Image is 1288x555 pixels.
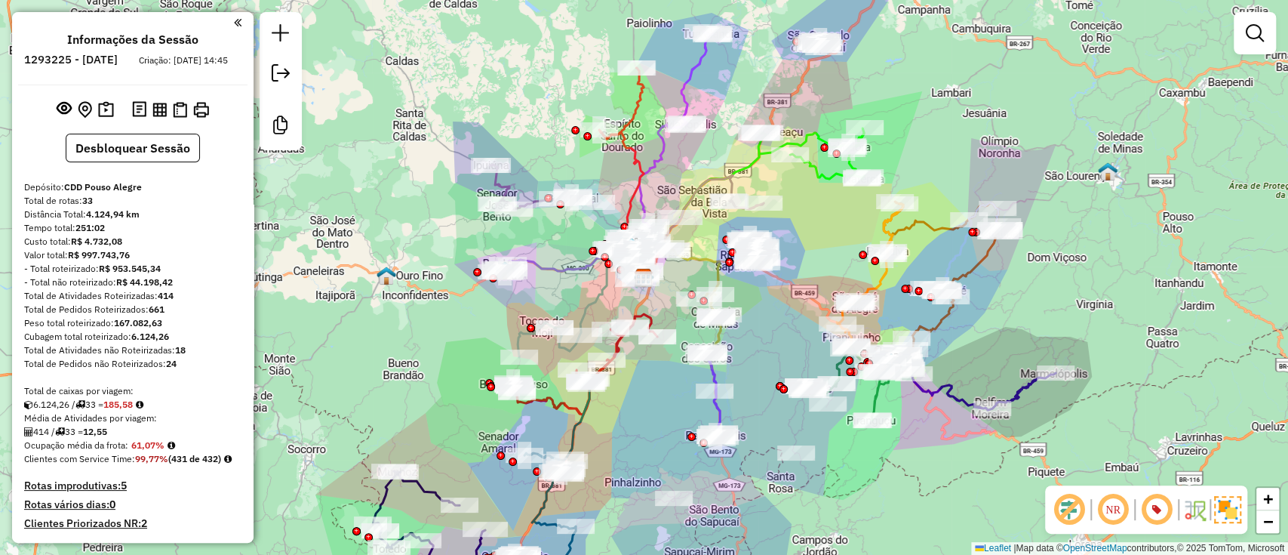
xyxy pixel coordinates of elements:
[68,249,130,261] strong: R$ 997.743,76
[24,384,241,398] div: Total de caixas por viagem:
[883,347,921,362] div: Atividade não roteirizada - VANTUIL LUCIANO DE M
[83,426,107,437] strong: 12,55
[655,491,693,506] div: Atividade não roteirizada - ALYSSON LUIZ DA SILV
[116,276,173,288] strong: R$ 44.198,42
[131,331,169,342] strong: 6.124,26
[24,344,241,357] div: Total de Atividades não Roteirizadas:
[1263,489,1273,508] span: +
[190,99,212,121] button: Imprimir Rotas
[24,398,241,412] div: 6.124,26 / 33 =
[495,261,515,280] img: Borda da Mata
[24,208,241,221] div: Distância Total:
[168,441,175,450] em: Média calculada utilizando a maior ocupação (%Peso ou %Cubagem) de cada rota da sessão. Rotas cro...
[24,235,241,248] div: Custo total:
[54,97,75,122] button: Exibir sessão original
[109,498,115,511] strong: 0
[1214,496,1241,523] img: Exibir/Ocultar setores
[24,412,241,425] div: Média de Atividades por viagem:
[777,446,815,461] div: Atividade não roteirizada - MINEIRINHO BANANAS R
[893,331,930,346] div: Atividade não roteirizada - RW PRODUTOS NATURAIS
[788,383,826,398] div: Atividade não roteirizada - NOBRE MINAS DIST.DE
[24,517,241,530] h4: Clientes Priorizados NR:
[24,276,241,289] div: - Total não roteirizado:
[24,53,118,66] h6: 1293225 - [DATE]
[170,99,190,121] button: Visualizar Romaneio
[975,543,1011,553] a: Leaflet
[809,396,847,412] div: Atividade não roteirizada - REGINALDO CLARET GOM
[75,222,105,233] strong: 251:02
[1139,492,1175,528] span: Exibir número da rota
[121,479,127,492] strong: 5
[1051,492,1087,528] span: Exibir deslocamento
[135,453,168,464] strong: 99,77%
[266,58,296,92] a: Exportar sessão
[24,425,241,439] div: 414 / 33 =
[24,194,241,208] div: Total de rotas:
[266,18,296,52] a: Nova sessão e pesquisa
[1063,543,1127,553] a: OpenStreetMap
[166,358,177,369] strong: 24
[175,344,186,356] strong: 18
[832,339,870,354] div: Atividade não roteirizada - JOSIANI RAIMUNDO DO CARMO CORREA
[158,290,174,301] strong: 414
[24,439,128,451] span: Ocupação média da frota:
[1095,492,1131,528] span: Ocultar NR
[1263,512,1273,531] span: −
[24,289,241,303] div: Total de Atividades Roteirizadas:
[1098,162,1117,181] img: PA São Lourenço (Varginha)
[66,134,200,162] button: Desbloquear Sessão
[24,303,241,316] div: Total de Pedidos Roteirizados:
[86,208,140,220] strong: 4.124,94 km
[24,453,135,464] span: Clientes com Service Time:
[133,54,234,67] div: Criação: [DATE] 14:45
[1182,498,1207,522] img: Fluxo de ruas
[64,181,142,193] strong: CDD Pouso Alegre
[75,400,85,409] i: Total de rotas
[634,268,653,288] img: CDD Pouso Alegre
[881,353,901,372] img: Zumpy Itajuba
[377,266,396,285] img: Pa Ouro Fino
[141,516,147,530] strong: 2
[99,263,161,274] strong: R$ 953.545,34
[24,498,241,511] h4: Rotas vários dias:
[149,304,164,315] strong: 661
[874,356,911,371] div: Atividade não roteirizada - MERCADINHO PADRE NIC
[129,98,149,122] button: Logs desbloquear sessão
[71,236,122,247] strong: R$ 4.732,08
[1256,510,1279,533] a: Zoom out
[234,14,241,31] a: Clique aqui para minimizar o painel
[224,455,232,464] em: Rotas cross docking consideradas
[24,427,33,436] i: Total de Atividades
[24,357,241,371] div: Total de Pedidos não Roteirizados:
[95,98,117,122] button: Painel de Sugestão
[82,195,93,206] strong: 33
[24,400,33,409] i: Cubagem total roteirizado
[55,427,65,436] i: Total de rotas
[24,262,241,276] div: - Total roteirizado:
[1256,488,1279,510] a: Zoom in
[136,400,143,409] i: Meta Caixas/viagem: 204,90 Diferença: -19,32
[24,316,241,330] div: Peso total roteirizado:
[853,413,890,428] div: Atividade não roteirizada - CASA DE CARNES DOIS
[854,413,892,428] div: Atividade não roteirizada - VALDECIR ALVES MUNIZ
[788,381,826,396] div: Atividade não roteirizada - IVAIR HENRIQUE
[24,330,241,344] div: Cubagem total roteirizado:
[103,399,133,410] strong: 185,58
[790,378,828,393] div: Atividade não roteirizada - KARINA POLIANA BERNA
[67,32,198,47] h4: Informações da Sessão
[24,248,241,262] div: Valor total:
[114,317,162,328] strong: 167.082,63
[868,356,906,372] div: Atividade não roteirizada - MARIA CLARICE VILAS
[266,110,296,144] a: Criar modelo
[1013,543,1016,553] span: |
[168,453,221,464] strong: (431 de 432)
[149,99,170,119] button: Visualizar relatório de Roteirização
[971,542,1288,555] div: Map data © contributors,© 2025 TomTom, Microsoft
[24,221,241,235] div: Tempo total:
[75,98,95,122] button: Centralizar mapa no depósito ou ponto de apoio
[131,439,164,451] strong: 61,07%
[24,479,241,492] h4: Rotas improdutivas:
[1240,18,1270,48] a: Exibir filtros
[24,180,241,194] div: Depósito:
